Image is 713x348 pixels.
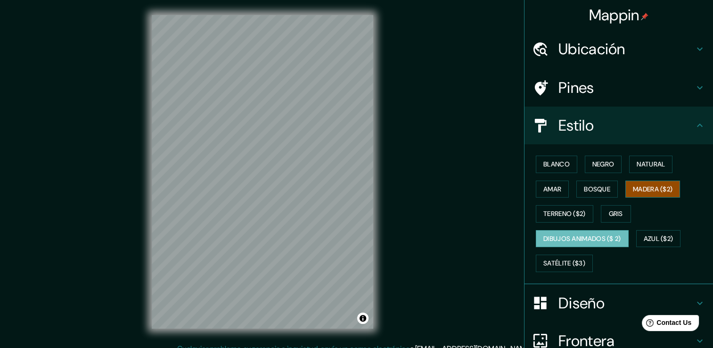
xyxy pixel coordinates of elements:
[536,230,629,248] button: Dibujos animados ($ 2)
[543,183,561,195] font: Amar
[636,230,681,248] button: Azul ($2)
[558,294,694,313] h4: Diseño
[644,233,673,245] font: Azul ($2)
[629,311,703,338] iframe: Help widget launcher
[637,158,665,170] font: Natural
[609,208,623,220] font: Gris
[543,257,585,269] font: Satélite ($3)
[543,158,570,170] font: Blanco
[543,233,621,245] font: Dibujos animados ($ 2)
[536,156,577,173] button: Blanco
[592,158,615,170] font: Negro
[536,205,593,223] button: Terreno ($2)
[633,183,672,195] font: Madera ($2)
[558,40,694,58] h4: Ubicación
[585,156,622,173] button: Negro
[525,30,713,68] div: Ubicación
[601,205,631,223] button: Gris
[584,183,610,195] font: Bosque
[558,116,694,135] h4: Estilo
[525,284,713,322] div: Diseño
[525,69,713,107] div: Pines
[536,255,593,272] button: Satélite ($3)
[525,107,713,144] div: Estilo
[152,15,373,329] canvas: Mapa
[629,156,672,173] button: Natural
[357,313,369,324] button: Alternar atribución
[543,208,586,220] font: Terreno ($2)
[536,181,569,198] button: Amar
[641,13,648,20] img: pin-icon.png
[576,181,618,198] button: Bosque
[589,5,639,25] font: Mappin
[625,181,680,198] button: Madera ($2)
[558,78,694,97] h4: Pines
